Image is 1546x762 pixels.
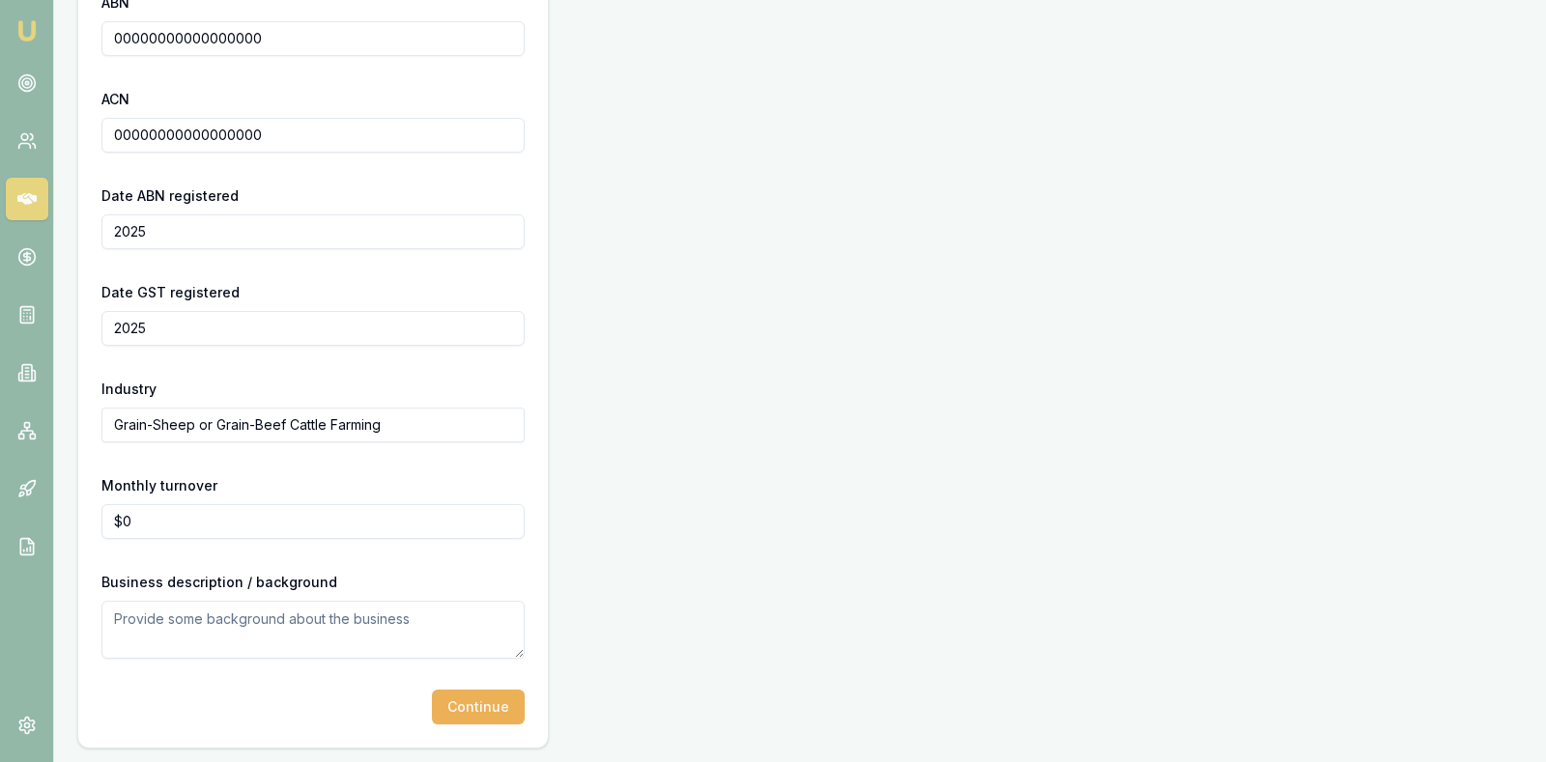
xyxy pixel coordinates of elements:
label: Date ABN registered [101,187,239,204]
label: Business description / background [101,574,337,590]
label: ACN [101,91,129,107]
img: emu-icon-u.png [15,19,39,42]
input: YYYY-MM-DD [101,311,525,346]
label: Monthly turnover [101,477,217,494]
input: YYYY-MM-DD [101,214,525,249]
button: Continue [432,690,525,724]
input: $ [101,504,525,539]
input: Start typing to search for your industry [101,408,525,442]
label: Date GST registered [101,284,240,300]
label: Industry [101,381,157,397]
